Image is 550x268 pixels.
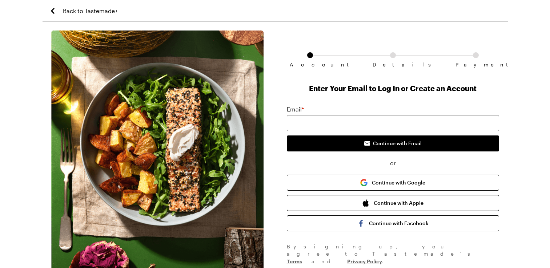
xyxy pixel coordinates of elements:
[290,62,330,68] span: Account
[287,215,499,231] button: Continue with Facebook
[287,175,499,191] button: Continue with Google
[455,62,496,68] span: Payment
[287,159,499,167] span: or
[373,140,422,147] span: Continue with Email
[63,7,118,15] span: Back to Tastemade+
[287,243,499,265] div: By signing up , you agree to Tastemade's and .
[347,257,382,264] a: Privacy Policy
[287,135,499,151] button: Continue with Email
[287,105,304,114] label: Email
[287,52,499,62] ol: Subscription checkout form navigation
[287,257,302,264] a: Terms
[287,83,499,93] h1: Enter Your Email to Log In or Create an Account
[373,62,413,68] span: Details
[287,195,499,211] button: Continue with Apple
